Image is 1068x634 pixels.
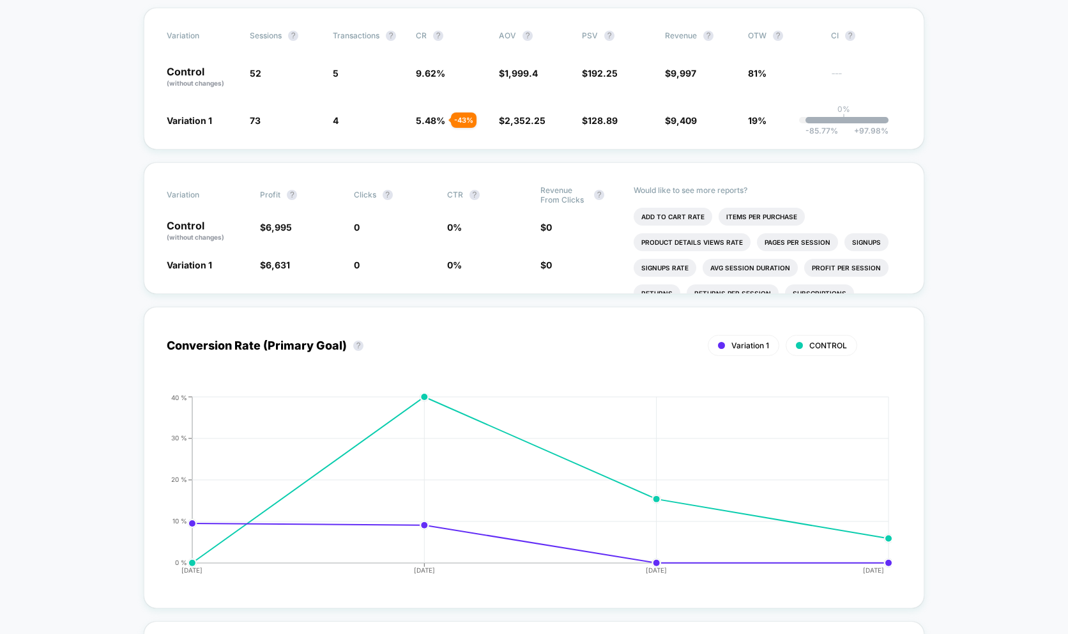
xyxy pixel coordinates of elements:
span: Variation 1 [731,341,769,350]
button: ? [353,341,363,351]
span: 1,999.4 [505,68,538,79]
span: 0 [546,222,552,233]
button: ? [594,190,604,200]
li: Product Details Views Rate [634,233,751,251]
p: Control [167,66,237,88]
span: 5 [333,68,339,79]
p: | [843,114,845,123]
p: 0% [837,104,850,114]
li: Returns [634,284,680,302]
span: $ [260,222,292,233]
li: Items Per Purchase [719,208,805,226]
li: Profit Per Session [804,259,889,277]
button: ? [469,190,480,200]
li: Subscriptions [785,284,854,302]
div: - 43 % [451,112,477,128]
span: $ [499,115,545,126]
span: 128.89 [588,115,618,126]
span: 97.98 % [848,126,889,135]
li: Returns Per Session [687,284,779,302]
button: ? [703,31,713,41]
span: 52 [250,68,261,79]
tspan: 20 % [171,476,187,483]
li: Signups [844,233,889,251]
span: AOV [499,31,516,40]
span: 0 [354,259,360,270]
span: $ [582,68,618,79]
span: CTR [447,190,463,199]
span: PSV [582,31,598,40]
span: 5.48 % [416,115,445,126]
span: 0 % [447,222,462,233]
tspan: 10 % [172,517,187,525]
span: 0 [354,222,360,233]
tspan: 40 % [171,393,187,401]
span: Clicks [354,190,376,199]
span: $ [665,115,697,126]
span: $ [499,68,538,79]
span: --- [831,70,901,88]
button: ? [523,31,533,41]
span: Revenue [665,31,697,40]
span: CI [831,31,901,41]
tspan: [DATE] [181,566,202,574]
span: $ [582,115,618,126]
span: 9,997 [671,68,696,79]
span: 2,352.25 [505,115,545,126]
span: Revenue From Clicks [540,185,588,205]
span: Variation [167,185,237,205]
li: Add To Cart Rate [634,208,712,226]
span: Transactions [333,31,379,40]
tspan: [DATE] [863,566,884,574]
button: ? [288,31,298,41]
span: Sessions [250,31,282,40]
span: 6,631 [266,259,290,270]
p: Would like to see more reports? [634,185,901,195]
tspan: [DATE] [646,566,667,574]
span: 0 % [447,259,462,270]
span: OTW [748,31,818,41]
span: + [854,126,859,135]
button: ? [386,31,396,41]
li: Pages Per Session [757,233,838,251]
span: Variation [167,31,237,41]
span: 81% [748,68,767,79]
span: 192.25 [588,68,618,79]
span: (without changes) [167,233,224,241]
button: ? [433,31,443,41]
button: ? [287,190,297,200]
span: Variation 1 [167,259,212,270]
span: 4 [333,115,339,126]
span: $ [540,222,552,233]
span: $ [260,259,290,270]
button: ? [604,31,614,41]
span: 19% [748,115,767,126]
div: CONVERSION_RATE [154,394,889,585]
span: $ [665,68,696,79]
button: ? [845,31,855,41]
button: ? [773,31,783,41]
span: 9.62 % [416,68,445,79]
span: 73 [250,115,261,126]
span: (without changes) [167,79,224,87]
button: ? [383,190,393,200]
tspan: 0 % [175,559,187,566]
span: Variation 1 [167,115,212,126]
tspan: 30 % [171,434,187,442]
span: $ [540,259,552,270]
p: Control [167,220,247,242]
span: Profit [260,190,280,199]
span: CONTROL [809,341,847,350]
span: -85.77 % [805,126,838,135]
li: Avg Session Duration [703,259,798,277]
li: Signups Rate [634,259,696,277]
span: 0 [546,259,552,270]
span: 9,409 [671,115,697,126]
span: 6,995 [266,222,292,233]
span: CR [416,31,427,40]
tspan: [DATE] [414,566,435,574]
